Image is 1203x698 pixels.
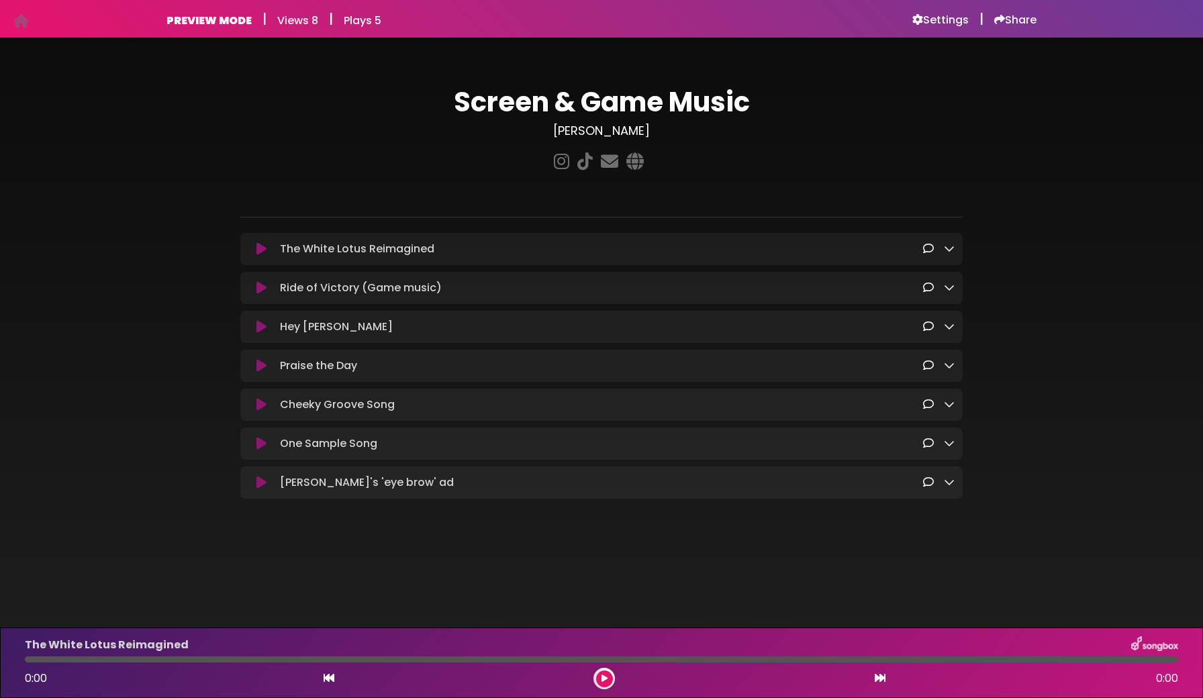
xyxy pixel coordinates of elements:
[240,86,963,118] h1: Screen & Game Music
[280,280,442,296] p: Ride of Victory (Game music)
[280,436,377,452] p: One Sample Song
[344,14,381,27] h6: Plays 5
[994,13,1037,27] a: Share
[166,14,252,27] h6: PREVIEW MODE
[280,475,454,491] p: [PERSON_NAME]'s 'eye brow' ad
[329,11,333,27] h5: |
[280,319,393,335] p: Hey [PERSON_NAME]
[979,11,983,27] h5: |
[262,11,267,27] h5: |
[912,13,969,27] a: Settings
[280,397,395,413] p: Cheeky Groove Song
[280,241,434,257] p: The White Lotus Reimagined
[277,14,318,27] h6: Views 8
[240,123,963,138] h3: [PERSON_NAME]
[280,358,357,374] p: Praise the Day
